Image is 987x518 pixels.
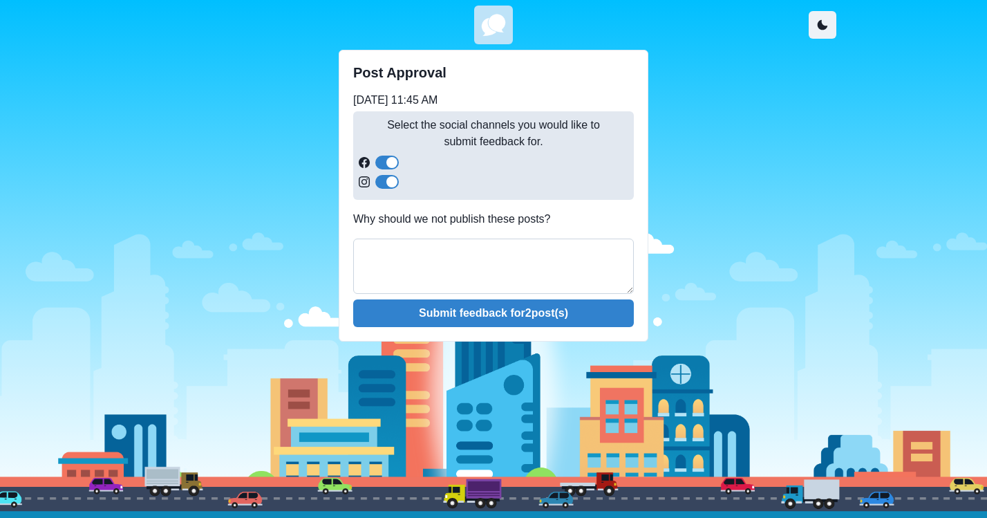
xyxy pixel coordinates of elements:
[353,64,634,81] h2: Post Approval
[809,11,836,39] button: Toggle Mode
[359,117,628,150] p: Select the social channels you would like to submit feedback for.
[477,8,510,41] img: u8dYElcwoIgCIIgCIIgCIIgCIIgCIIgCIIgCIIgCIIgCIIgCIIgCIIgCIIgCIIgCIKgBfgfhTKg+uHK8RYAAAAASUVORK5CYII=
[353,299,634,327] button: Submit feedback for2post(s)
[353,211,634,228] p: Why should we not publish these posts?
[353,92,634,109] p: [DATE] 11:45 AM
